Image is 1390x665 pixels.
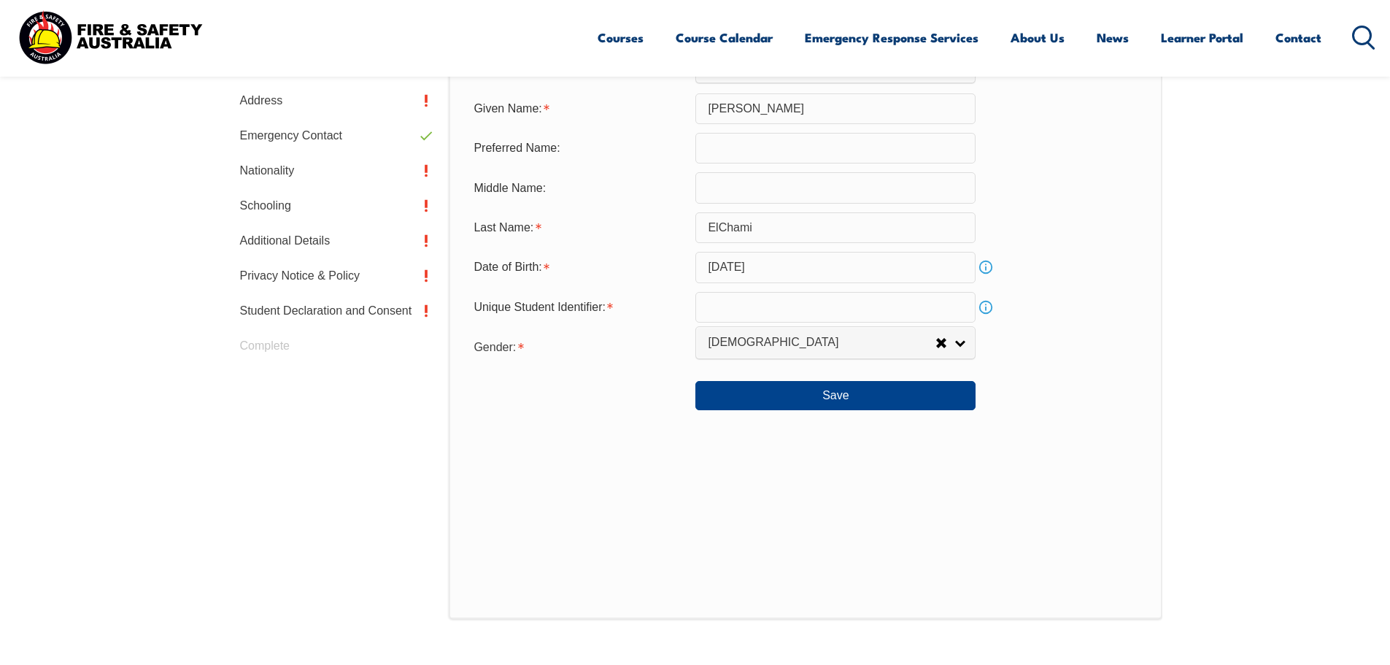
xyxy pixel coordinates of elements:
div: Last Name is required. [462,214,695,242]
a: Emergency Response Services [805,18,978,57]
div: Date of Birth is required. [462,253,695,281]
a: Emergency Contact [228,118,441,153]
a: News [1097,18,1129,57]
a: Courses [598,18,644,57]
a: Address [228,83,441,118]
a: Student Declaration and Consent [228,293,441,328]
input: Select Date... [695,252,976,282]
div: Given Name is required. [462,95,695,123]
span: [DEMOGRAPHIC_DATA] [708,335,935,350]
a: Privacy Notice & Policy [228,258,441,293]
a: Schooling [228,188,441,223]
a: Course Calendar [676,18,773,57]
a: Learner Portal [1161,18,1243,57]
div: Preferred Name: [462,134,695,162]
a: Info [976,257,996,277]
a: Nationality [228,153,441,188]
a: About Us [1011,18,1065,57]
a: Info [976,297,996,318]
div: Middle Name: [462,174,695,201]
button: Save [695,381,976,410]
span: Gender: [474,341,516,353]
div: Gender is required. [462,331,695,361]
div: Unique Student Identifier is required. [462,293,695,321]
input: 10 Characters no 1, 0, O or I [695,292,976,323]
a: Contact [1275,18,1321,57]
a: Additional Details [228,223,441,258]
